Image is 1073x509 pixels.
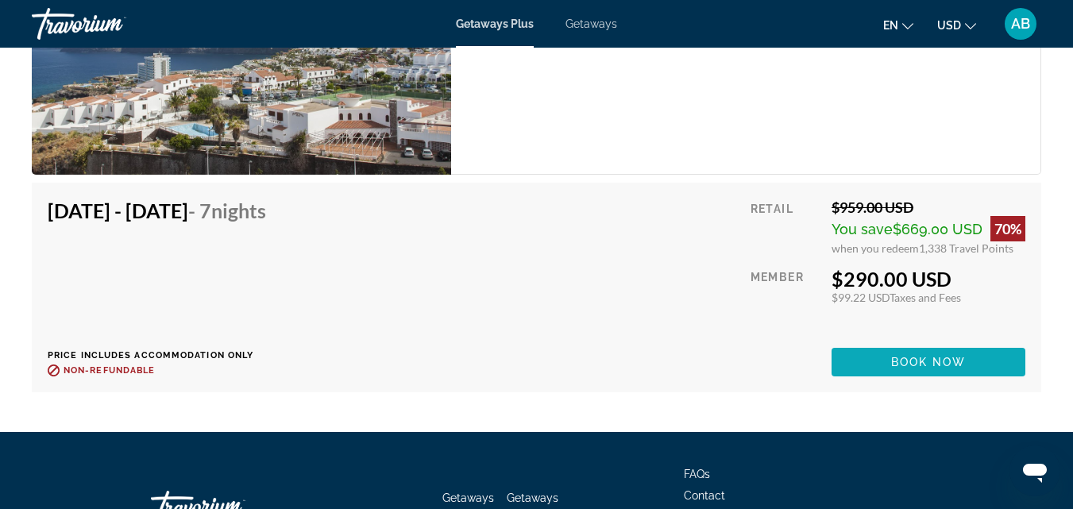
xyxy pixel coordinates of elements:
[456,17,534,30] a: Getaways Plus
[919,241,1013,255] span: 1,338 Travel Points
[832,348,1025,376] button: Book now
[832,199,1025,216] div: $959.00 USD
[990,216,1025,241] div: 70%
[883,19,898,32] span: en
[64,365,155,376] span: Non-refundable
[937,19,961,32] span: USD
[751,199,820,255] div: Retail
[1009,445,1060,496] iframe: Кнопка запуска окна обмена сообщениями
[48,350,278,361] p: Price includes accommodation only
[751,267,820,336] div: Member
[890,291,961,304] span: Taxes and Fees
[684,489,725,502] a: Contact
[32,3,191,44] a: Travorium
[48,199,266,222] h4: [DATE] - [DATE]
[832,267,1025,291] div: $290.00 USD
[832,291,1025,304] div: $99.22 USD
[188,199,266,222] span: - 7
[832,221,893,237] span: You save
[211,199,266,222] span: Nights
[891,356,967,368] span: Book now
[937,13,976,37] button: Change currency
[1011,16,1030,32] span: AB
[893,221,982,237] span: $669.00 USD
[832,241,919,255] span: when you redeem
[442,492,494,504] a: Getaways
[883,13,913,37] button: Change language
[684,468,710,480] a: FAQs
[565,17,617,30] a: Getaways
[1000,7,1041,40] button: User Menu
